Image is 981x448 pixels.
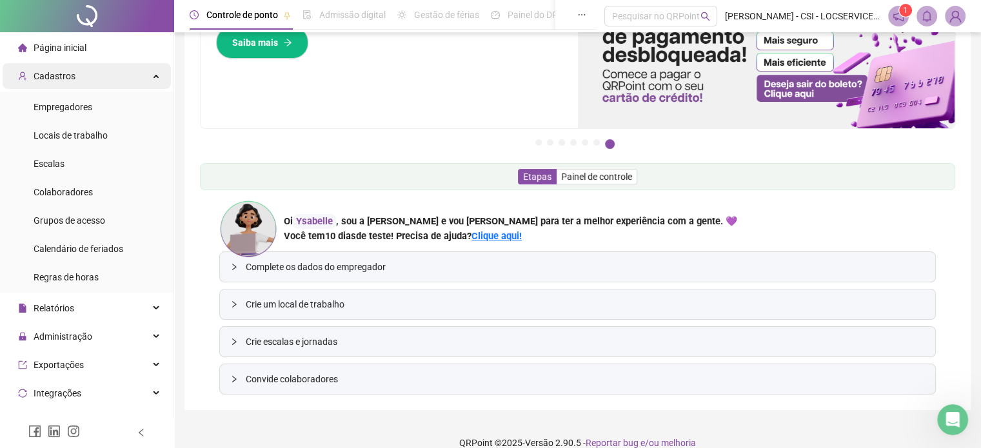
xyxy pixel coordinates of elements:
[34,43,86,53] span: Página inicial
[471,230,522,242] a: Clique aqui!
[34,130,108,141] span: Locais de trabalho
[582,139,588,146] button: 5
[34,360,84,370] span: Exportações
[206,10,278,20] span: Controle de ponto
[921,10,933,22] span: bell
[700,12,710,21] span: search
[561,171,632,182] span: Painel de controle
[216,26,308,59] button: Saiba mais
[414,10,479,20] span: Gestão de férias
[283,38,292,47] span: arrow-right
[284,230,325,242] span: Você tem
[246,260,925,274] span: Complete os dados do empregador
[220,364,935,394] div: Convide colaboradores
[893,10,904,22] span: notification
[593,139,600,146] button: 6
[525,438,553,448] span: Versão
[34,416,86,427] span: Acesso à API
[34,159,64,169] span: Escalas
[725,9,880,23] span: [PERSON_NAME] - CSI - LOCSERVICE LOCACAO DE EQUIPAMENTOS LTDA
[356,230,471,242] span: de teste! Precisa de ajuda?
[18,332,27,341] span: lock
[230,375,238,383] span: collapsed
[535,139,542,146] button: 1
[325,230,356,242] span: 10
[18,72,27,81] span: user-add
[491,10,500,19] span: dashboard
[523,171,551,182] span: Etapas
[220,289,935,319] div: Crie um local de trabalho
[34,303,74,313] span: Relatórios
[319,10,386,20] span: Admissão digital
[605,139,615,149] button: 7
[230,300,238,308] span: collapsed
[302,10,312,19] span: file-done
[937,404,968,435] iframe: Intercom live chat
[903,6,907,15] span: 1
[34,388,81,398] span: Integrações
[28,425,41,438] span: facebook
[230,338,238,346] span: collapsed
[586,438,696,448] span: Reportar bug e/ou melhoria
[190,10,199,19] span: clock-circle
[34,71,75,81] span: Cadastros
[577,10,586,19] span: ellipsis
[230,263,238,271] span: collapsed
[220,252,935,282] div: Complete os dados do empregador
[137,428,146,437] span: left
[34,244,123,254] span: Calendário de feriados
[559,139,565,146] button: 3
[34,331,92,342] span: Administração
[67,425,80,438] span: instagram
[899,4,912,17] sup: 1
[570,139,577,146] button: 4
[220,327,935,356] div: Crie escalas e jornadas
[397,10,406,19] span: sun
[293,214,336,229] div: Ysabelle
[34,272,99,282] span: Regras de horas
[946,6,965,26] img: 94462
[18,389,27,398] span: sync
[18,304,27,313] span: file
[284,214,737,229] div: Oi , sou a [PERSON_NAME] e vou [PERSON_NAME] para ter a melhor experiência com a gente. 💜
[547,139,553,146] button: 2
[18,360,27,369] span: export
[338,230,356,242] span: dias
[232,35,278,50] span: Saiba mais
[34,102,92,112] span: Empregadores
[18,43,27,52] span: home
[246,297,925,311] span: Crie um local de trabalho
[246,372,925,386] span: Convide colaboradores
[219,200,277,258] img: ana-icon.cad42e3e8b8746aecfa2.png
[34,187,93,197] span: Colaboradores
[508,10,558,20] span: Painel do DP
[283,12,291,19] span: pushpin
[34,215,105,226] span: Grupos de acesso
[246,335,925,349] span: Crie escalas e jornadas
[48,425,61,438] span: linkedin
